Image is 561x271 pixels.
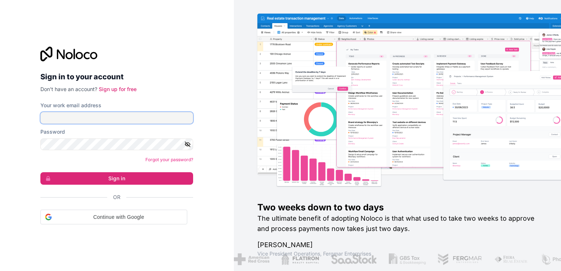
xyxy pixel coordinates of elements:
[55,213,182,221] span: Continue with Google
[40,102,101,109] label: Your work email address
[281,253,319,265] img: /assets/flatiron-C8eUkumj.png
[113,194,120,201] span: Or
[40,138,193,150] input: Password
[99,86,137,92] a: Sign up for free
[40,172,193,185] button: Sign in
[257,213,538,234] h2: The ultimate benefit of adopting Noloco is that what used to take two weeks to approve and proces...
[438,253,482,265] img: /assets/fergmar-CudnrXN5.png
[40,70,193,83] h2: Sign in to your account
[257,250,538,257] h1: Vice President Operations , Fergmar Enterprises
[494,253,529,265] img: /assets/fiera-fwj2N5v4.png
[145,157,193,162] a: Forgot your password?
[257,240,538,250] h1: [PERSON_NAME]
[40,128,65,135] label: Password
[40,86,97,92] span: Don't have an account?
[234,253,269,265] img: /assets/american-red-cross-BAupjrZR.png
[40,210,187,224] div: Continue with Google
[40,112,193,124] input: Email address
[389,253,426,265] img: /assets/gbstax-C-GtDUiK.png
[257,202,538,213] h1: Two weeks down to two days
[331,253,377,265] img: /assets/saastock-C6Zbiodz.png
